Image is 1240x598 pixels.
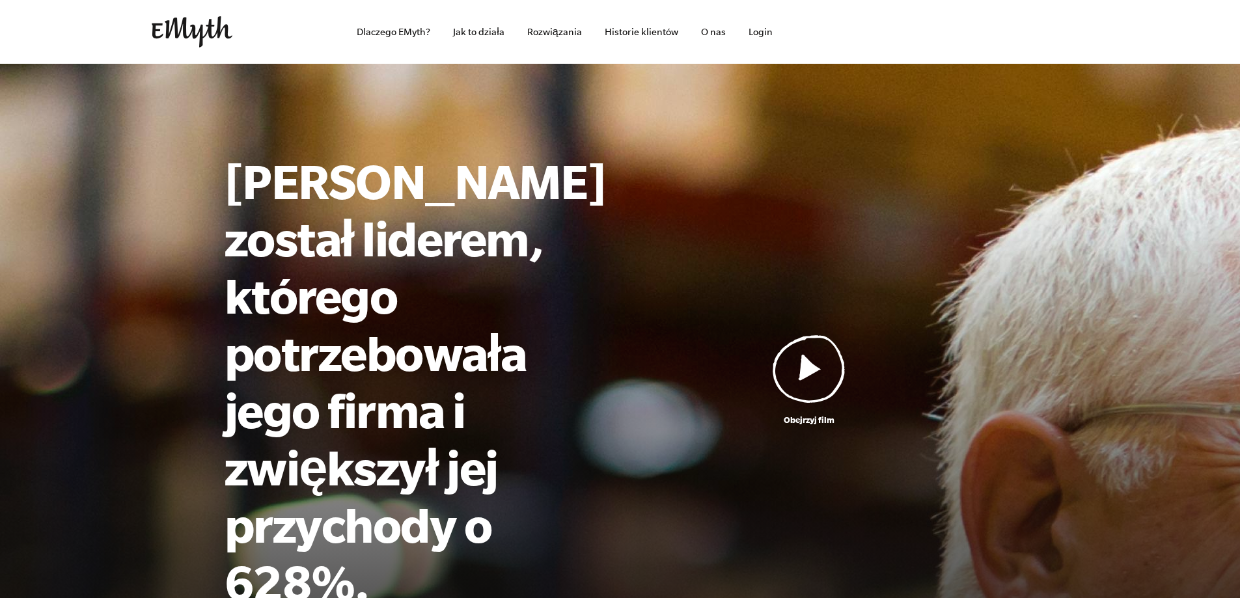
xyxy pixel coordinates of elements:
[773,334,846,403] img: Odtwórz wideo
[784,415,834,424] font: Obejrzyj film
[594,1,689,63] a: Historie klientów
[602,334,1016,427] a: Obejrzyj film
[749,27,773,37] font: Login
[527,27,582,37] font: Rozwiązania
[701,27,726,37] font: O nas
[1175,536,1240,598] iframe: Widżet czatu
[152,16,232,48] img: Mit
[738,1,783,63] a: Login
[605,27,678,37] font: Historie klientów
[453,27,504,37] font: Jak to działa
[357,27,430,37] font: Dlaczego EMyth?
[809,18,946,46] iframe: Wbudowane wezwanie do działania
[346,1,441,63] a: Dlaczego EMyth?
[691,1,736,63] a: O nas
[952,18,1089,46] iframe: Wbudowane wezwanie do działania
